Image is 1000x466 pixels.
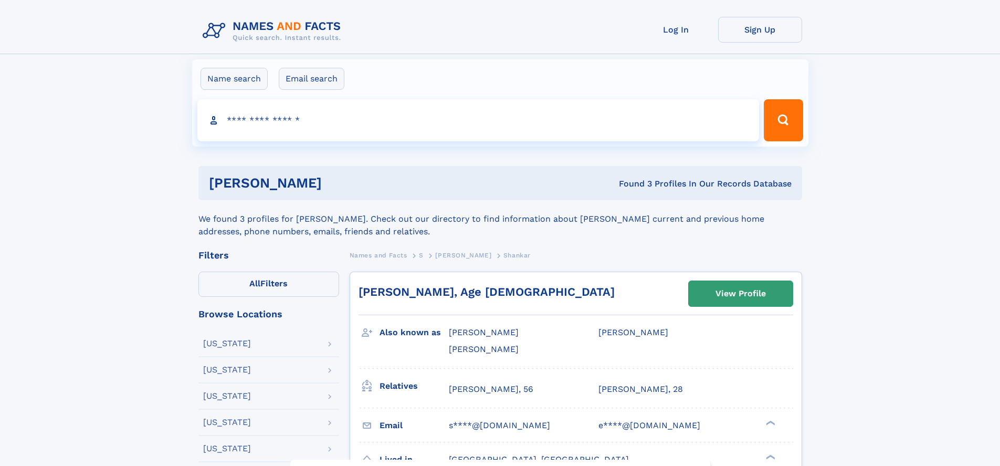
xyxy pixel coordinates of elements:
[763,419,776,426] div: ❯
[435,252,491,259] span: [PERSON_NAME]
[279,68,344,90] label: Email search
[203,366,251,374] div: [US_STATE]
[203,418,251,427] div: [US_STATE]
[198,17,350,45] img: Logo Names and Facts
[470,178,792,190] div: Found 3 Profiles In Our Records Database
[763,453,776,460] div: ❯
[435,248,491,262] a: [PERSON_NAME]
[380,377,449,395] h3: Relatives
[419,252,424,259] span: S
[380,324,449,341] h3: Also known as
[634,17,718,43] a: Log In
[198,251,339,260] div: Filters
[359,285,615,298] a: [PERSON_NAME], Age [DEMOGRAPHIC_DATA]
[503,252,531,259] span: Shankar
[419,248,424,262] a: S
[198,309,339,319] div: Browse Locations
[380,417,449,434] h3: Email
[449,454,629,464] span: [GEOGRAPHIC_DATA], [GEOGRAPHIC_DATA]
[689,281,793,306] a: View Profile
[201,68,268,90] label: Name search
[598,327,668,337] span: [PERSON_NAME]
[209,177,470,190] h1: [PERSON_NAME]
[203,444,251,453] div: [US_STATE]
[449,327,519,337] span: [PERSON_NAME]
[203,339,251,348] div: [US_STATE]
[198,200,802,238] div: We found 3 profiles for [PERSON_NAME]. Check out our directory to find information about [PERSON_...
[350,248,407,262] a: Names and Facts
[197,99,760,141] input: search input
[598,384,683,395] a: [PERSON_NAME], 28
[764,99,803,141] button: Search Button
[449,344,519,354] span: [PERSON_NAME]
[198,272,339,297] label: Filters
[449,384,533,395] a: [PERSON_NAME], 56
[718,17,802,43] a: Sign Up
[249,278,260,288] span: All
[715,282,766,306] div: View Profile
[203,392,251,400] div: [US_STATE]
